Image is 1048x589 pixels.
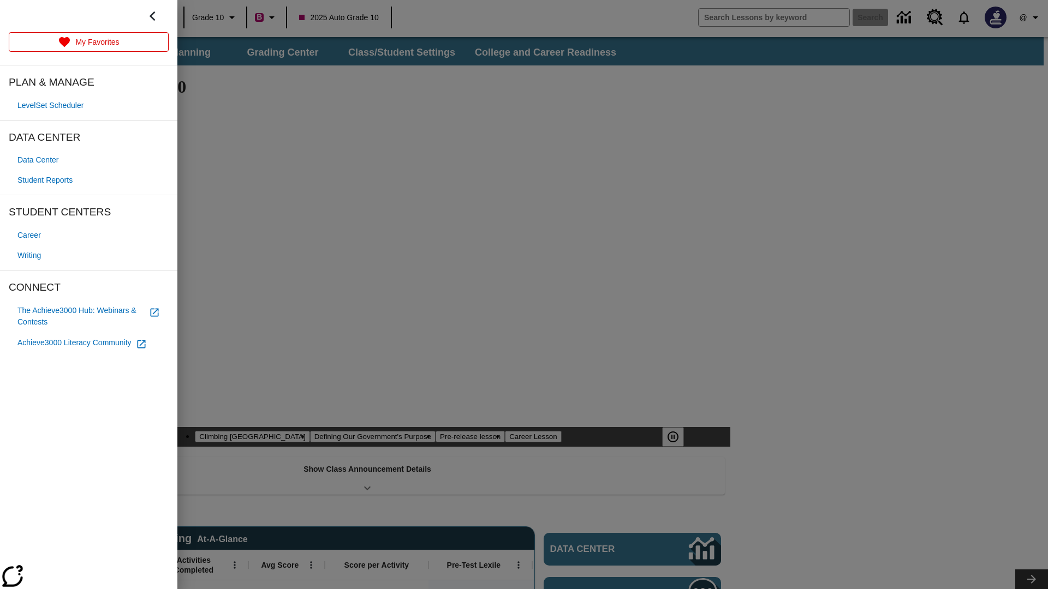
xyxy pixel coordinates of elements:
[9,225,169,245] a: Career
[9,150,169,170] a: Data Center
[17,305,145,328] span: The Achieve3000 Hub: Webinars & Contests
[9,74,169,91] span: PLAN & MANAGE
[17,175,73,186] span: Student Reports
[9,245,169,266] a: Writing
[9,129,169,146] span: DATA CENTER
[17,154,58,166] span: Data Center
[9,332,169,354] a: Achieve3000 Literacy Community
[17,230,41,241] span: Career
[17,250,41,261] span: Writing
[9,279,169,296] span: CONNECT
[75,37,119,48] p: My Favorites
[17,100,84,111] span: LevelSet Scheduler
[9,300,169,332] a: The Achieve3000 Hub: Webinars & Contests
[9,204,169,221] span: STUDENT CENTERS
[17,337,132,348] span: Achieve3000 Literacy Community
[9,170,169,190] a: Student Reports
[9,32,169,52] a: My Favorites
[9,95,169,116] a: LevelSet Scheduler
